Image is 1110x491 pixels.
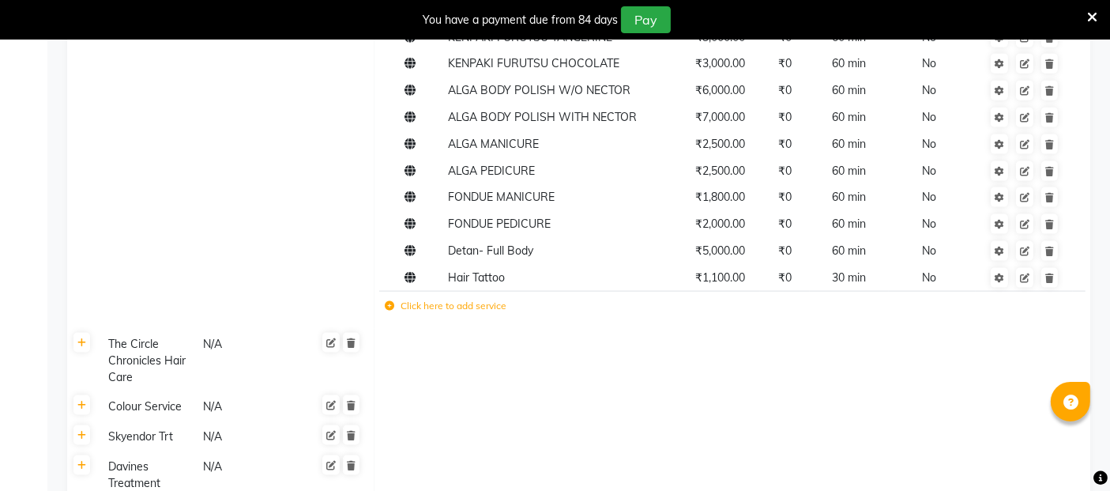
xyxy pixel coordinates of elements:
[695,30,745,44] span: ₹3,000.00
[695,83,745,97] span: ₹6,000.00
[778,83,792,97] span: ₹0
[102,334,195,387] div: The Circle Chronicles Hair Care
[778,244,792,258] span: ₹0
[922,110,936,124] span: No
[695,164,745,178] span: ₹2,500.00
[922,137,936,151] span: No
[448,137,539,151] span: ALGA MANICURE
[778,217,792,231] span: ₹0
[832,110,866,124] span: 60 min
[423,12,618,28] div: You have a payment due from 84 days
[922,83,936,97] span: No
[778,164,792,178] span: ₹0
[922,164,936,178] span: No
[778,56,792,70] span: ₹0
[832,83,866,97] span: 60 min
[695,56,745,70] span: ₹3,000.00
[832,270,866,285] span: 30 min
[832,244,866,258] span: 60 min
[448,270,505,285] span: Hair Tattoo
[832,137,866,151] span: 60 min
[922,244,936,258] span: No
[448,244,533,258] span: Detan- Full Body
[448,217,551,231] span: FONDUE PEDICURE
[778,190,792,204] span: ₹0
[922,190,936,204] span: No
[201,427,295,447] div: N/A
[922,270,936,285] span: No
[778,270,792,285] span: ₹0
[832,164,866,178] span: 60 min
[102,427,195,447] div: Skyendor Trt
[778,110,792,124] span: ₹0
[448,30,612,44] span: KENPAKI FURUTSU TANGERINE
[448,110,637,124] span: ALGA BODY POLISH WITH NECTOR
[778,137,792,151] span: ₹0
[832,30,866,44] span: 60 min
[922,30,936,44] span: No
[695,137,745,151] span: ₹2,500.00
[922,217,936,231] span: No
[832,56,866,70] span: 60 min
[621,6,671,33] button: Pay
[695,110,745,124] span: ₹7,000.00
[448,56,619,70] span: KENPAKI FURUTSU CHOCOLATE
[832,217,866,231] span: 60 min
[448,190,555,204] span: FONDUE MANICURE
[695,270,745,285] span: ₹1,100.00
[695,217,745,231] span: ₹2,000.00
[448,83,630,97] span: ALGA BODY POLISH W/O NECTOR
[385,299,506,313] label: Click here to add service
[695,190,745,204] span: ₹1,800.00
[201,397,295,417] div: N/A
[695,244,745,258] span: ₹5,000.00
[448,164,535,178] span: ALGA PEDICURE
[922,56,936,70] span: No
[832,190,866,204] span: 60 min
[778,30,792,44] span: ₹0
[102,397,195,417] div: Colour Service
[201,334,295,387] div: N/A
